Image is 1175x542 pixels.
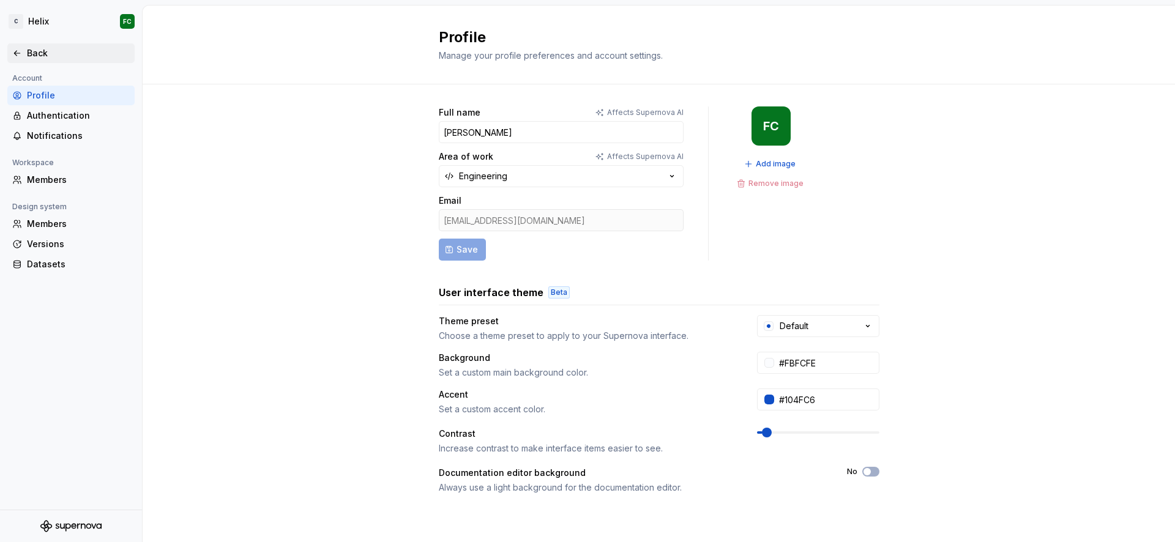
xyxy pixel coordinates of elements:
[7,71,47,86] div: Account
[439,315,499,327] div: Theme preset
[439,28,865,47] h2: Profile
[7,155,59,170] div: Workspace
[757,315,879,337] button: Default
[2,8,140,35] button: CHelixFC
[774,388,879,410] input: #104FC6
[28,15,49,28] div: Helix
[7,106,135,125] a: Authentication
[548,286,570,299] div: Beta
[774,352,879,374] input: #FFFFFF
[439,330,735,342] div: Choose a theme preset to apply to your Supernova interface.
[27,47,130,59] div: Back
[607,108,684,117] p: Affects Supernova AI
[40,520,102,532] svg: Supernova Logo
[7,126,135,146] a: Notifications
[439,442,735,455] div: Increase contrast to make interface items easier to see.
[27,130,130,142] div: Notifications
[439,106,480,119] label: Full name
[27,174,130,186] div: Members
[847,467,857,477] label: No
[7,86,135,105] a: Profile
[439,285,543,300] h3: User interface theme
[7,214,135,234] a: Members
[439,388,468,401] div: Accent
[439,366,735,379] div: Set a custom main background color.
[780,320,808,332] div: Default
[756,159,796,169] span: Add image
[27,218,130,230] div: Members
[439,195,461,207] label: Email
[7,254,135,274] a: Datasets
[27,89,130,102] div: Profile
[7,234,135,254] a: Versions
[27,110,130,122] div: Authentication
[7,170,135,190] a: Members
[439,428,476,440] div: Contrast
[439,467,586,479] div: Documentation editor background
[740,155,801,173] button: Add image
[763,121,779,131] div: FC
[439,481,825,494] div: Always use a light background for the documentation editor.
[439,50,663,61] span: Manage your profile preferences and account settings.
[27,238,130,250] div: Versions
[7,43,135,63] a: Back
[123,17,132,26] div: FC
[439,352,490,364] div: Background
[27,258,130,270] div: Datasets
[607,152,684,161] p: Affects Supernova AI
[439,403,735,415] div: Set a custom accent color.
[7,199,72,214] div: Design system
[439,150,493,163] label: Area of work
[459,170,507,182] div: Engineering
[9,14,23,29] div: C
